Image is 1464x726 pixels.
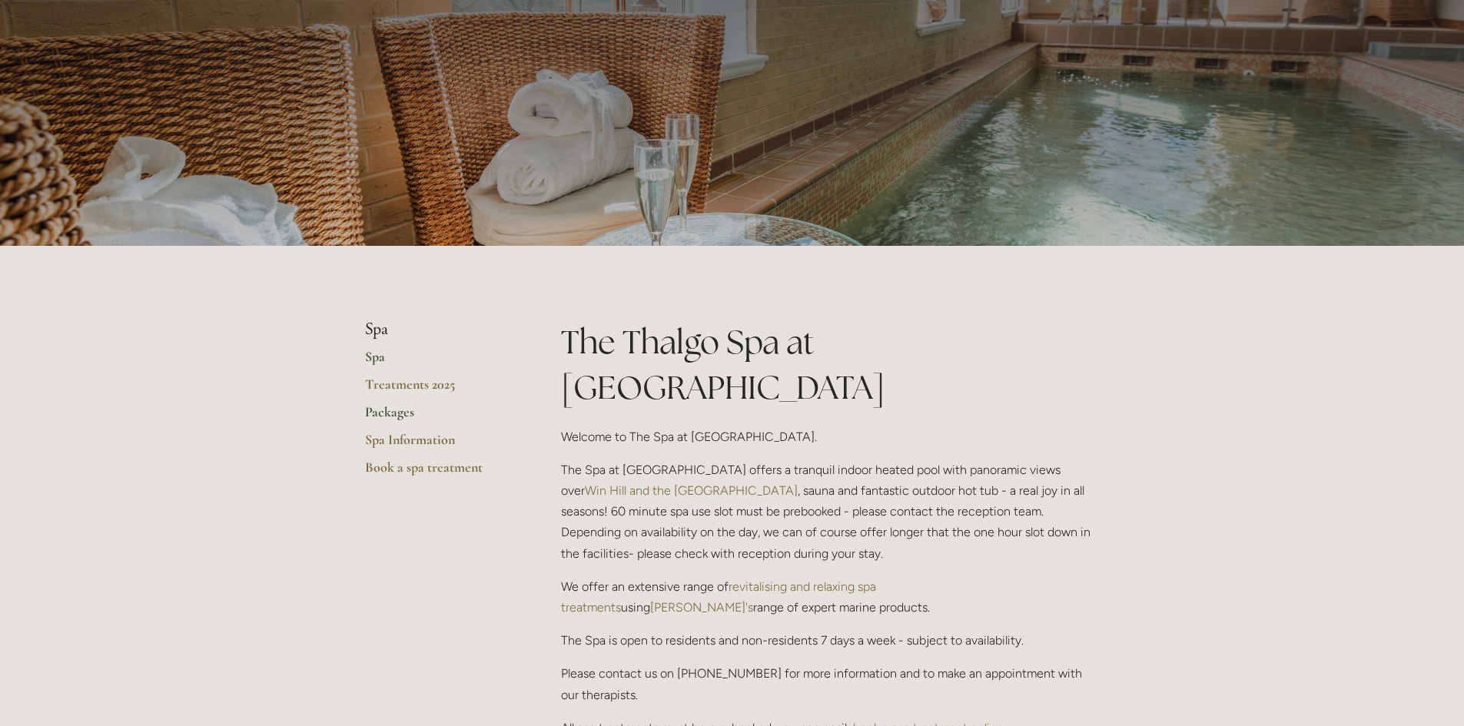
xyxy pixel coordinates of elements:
[650,600,753,615] a: [PERSON_NAME]'s
[561,320,1100,410] h1: The Thalgo Spa at [GEOGRAPHIC_DATA]
[365,403,512,431] a: Packages
[365,459,512,486] a: Book a spa treatment
[561,426,1100,447] p: Welcome to The Spa at [GEOGRAPHIC_DATA].
[365,320,512,340] li: Spa
[365,431,512,459] a: Spa Information
[365,376,512,403] a: Treatments 2025
[561,576,1100,618] p: We offer an extensive range of using range of expert marine products.
[561,459,1100,564] p: The Spa at [GEOGRAPHIC_DATA] offers a tranquil indoor heated pool with panoramic views over , sau...
[561,630,1100,651] p: The Spa is open to residents and non-residents 7 days a week - subject to availability.
[585,483,798,498] a: Win Hill and the [GEOGRAPHIC_DATA]
[365,348,512,376] a: Spa
[561,663,1100,704] p: Please contact us on [PHONE_NUMBER] for more information and to make an appointment with our ther...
